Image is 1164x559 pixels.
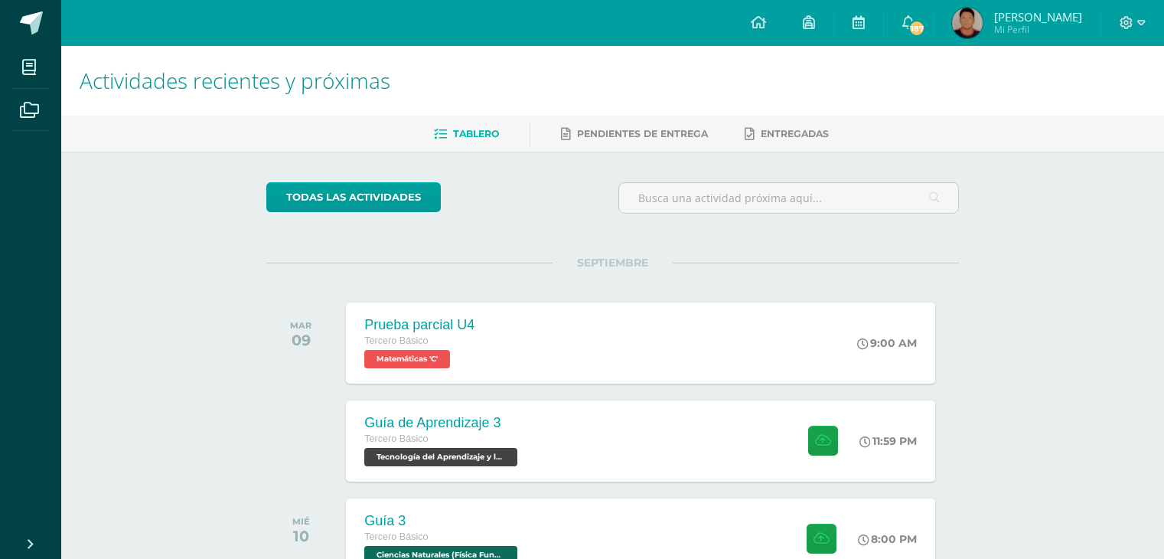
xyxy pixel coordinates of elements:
span: 187 [908,20,925,37]
a: Entregadas [745,122,829,146]
div: 09 [290,331,311,349]
div: 11:59 PM [859,434,917,448]
div: 8:00 PM [858,532,917,546]
span: Pendientes de entrega [577,128,708,139]
span: Actividades recientes y próximas [80,66,390,95]
span: Matemáticas 'C' [364,350,450,368]
span: Tercero Básico [364,433,428,444]
span: Tercero Básico [364,335,428,346]
span: [PERSON_NAME] [994,9,1082,25]
span: Entregadas [761,128,829,139]
a: todas las Actividades [266,182,441,212]
a: Pendientes de entrega [561,122,708,146]
div: MAR [290,320,311,331]
span: Tablero [453,128,499,139]
img: 9d6a1be2edd465d9fece97fb5b568f04.png [952,8,983,38]
input: Busca una actividad próxima aquí... [619,183,958,213]
div: Guía de Aprendizaje 3 [364,415,521,431]
div: Guía 3 [364,513,521,529]
span: Tecnología del Aprendizaje y la Comunicación (TIC) 'C' [364,448,517,466]
span: SEPTIEMBRE [553,256,673,270]
a: Tablero [434,122,499,146]
div: Prueba parcial U4 [364,317,474,333]
div: 9:00 AM [857,336,917,350]
div: MIÉ [292,516,310,527]
div: 10 [292,527,310,545]
span: Tercero Básico [364,531,428,542]
span: Mi Perfil [994,23,1082,36]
